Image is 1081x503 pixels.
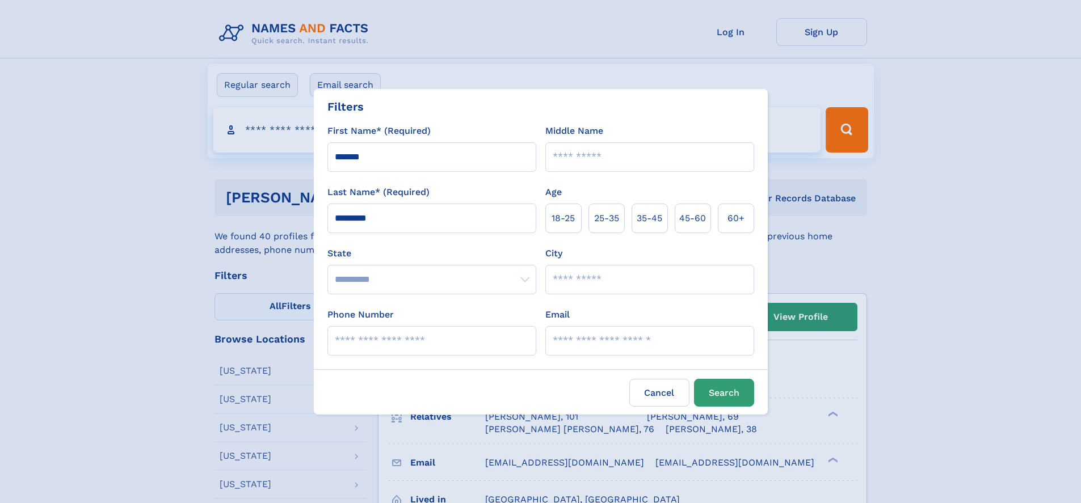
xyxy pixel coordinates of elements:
label: Email [545,308,570,322]
span: 45‑60 [679,212,706,225]
label: Cancel [629,379,689,407]
span: 18‑25 [552,212,575,225]
span: 60+ [727,212,744,225]
label: State [327,247,536,260]
span: 35‑45 [637,212,662,225]
label: City [545,247,562,260]
button: Search [694,379,754,407]
label: Last Name* (Required) [327,185,430,199]
div: Filters [327,98,364,115]
label: First Name* (Required) [327,124,431,138]
label: Phone Number [327,308,394,322]
label: Middle Name [545,124,603,138]
span: 25‑35 [594,212,619,225]
label: Age [545,185,562,199]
